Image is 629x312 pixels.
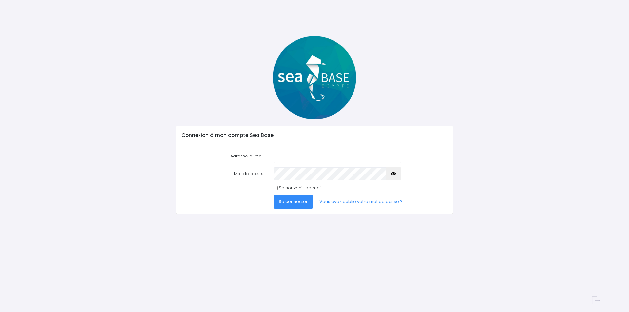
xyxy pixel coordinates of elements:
label: Se souvenir de moi [279,185,321,191]
span: Se connecter [279,198,308,205]
label: Adresse e-mail [177,150,269,163]
div: Connexion à mon compte Sea Base [176,126,452,144]
button: Se connecter [274,195,313,208]
a: Vous avez oublié votre mot de passe ? [314,195,408,208]
label: Mot de passe [177,167,269,180]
